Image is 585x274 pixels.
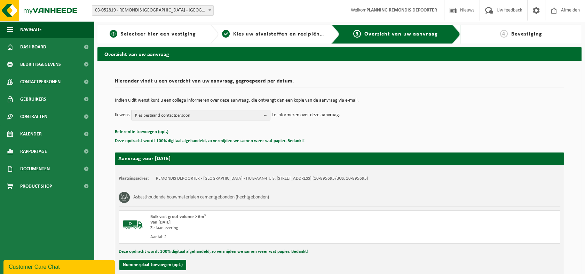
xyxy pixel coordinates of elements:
[150,225,367,231] div: Zelfaanlevering
[20,178,52,195] span: Product Shop
[119,247,308,256] button: Deze opdracht wordt 100% digitaal afgehandeld, zo vermijden we samen weer wat papier. Bedankt!
[119,176,149,181] strong: Plaatsingsadres:
[92,5,214,16] span: 03-052819 - REMONDIS WEST-VLAANDEREN - OOSTENDE
[119,260,186,270] button: Nummerplaat toevoegen (opt.)
[222,30,230,38] span: 2
[110,30,117,38] span: 1
[20,125,42,143] span: Kalender
[156,176,368,181] td: REMONDIS DEPOORTER - [GEOGRAPHIC_DATA] - HUIS-AAN-HUIS, [STREET_ADDRESS] (10-895695/BUS, 10-895695)
[92,6,213,15] span: 03-052819 - REMONDIS WEST-VLAANDEREN - OOSTENDE
[131,110,270,120] button: Kies bestaand contactpersoon
[115,136,305,146] button: Deze opdracht wordt 100% digitaal afgehandeld, zo vermijden we samen weer wat papier. Bedankt!
[222,30,326,38] a: 2Kies uw afvalstoffen en recipiënten
[133,192,269,203] h3: Asbesthoudende bouwmaterialen cementgebonden (hechtgebonden)
[3,259,116,274] iframe: chat widget
[122,214,143,235] img: BL-SO-LV.png
[97,47,582,61] h2: Overzicht van uw aanvraag
[121,31,196,37] span: Selecteer hier een vestiging
[20,21,42,38] span: Navigatie
[115,127,168,136] button: Referentie toevoegen (opt.)
[20,73,61,91] span: Contactpersonen
[150,220,171,225] strong: Van [DATE]
[101,30,205,38] a: 1Selecteer hier een vestiging
[20,108,47,125] span: Contracten
[115,78,564,88] h2: Hieronder vindt u een overzicht van uw aanvraag, gegroepeerd per datum.
[20,91,46,108] span: Gebruikers
[150,214,206,219] span: Bulk vast groot volume > 6m³
[511,31,542,37] span: Bevestiging
[20,160,50,178] span: Documenten
[20,143,47,160] span: Rapportage
[135,110,261,121] span: Kies bestaand contactpersoon
[20,56,61,73] span: Bedrijfsgegevens
[150,234,367,240] div: Aantal: 2
[500,30,508,38] span: 4
[115,98,564,103] p: Indien u dit wenst kunt u een collega informeren over deze aanvraag, die ontvangt dan een kopie v...
[233,31,329,37] span: Kies uw afvalstoffen en recipiënten
[115,110,129,120] p: Ik wens
[364,31,438,37] span: Overzicht van uw aanvraag
[366,8,437,13] strong: PLANNING REMONDIS DEPOORTER
[272,110,340,120] p: te informeren over deze aanvraag.
[353,30,361,38] span: 3
[20,38,46,56] span: Dashboard
[118,156,171,162] strong: Aanvraag voor [DATE]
